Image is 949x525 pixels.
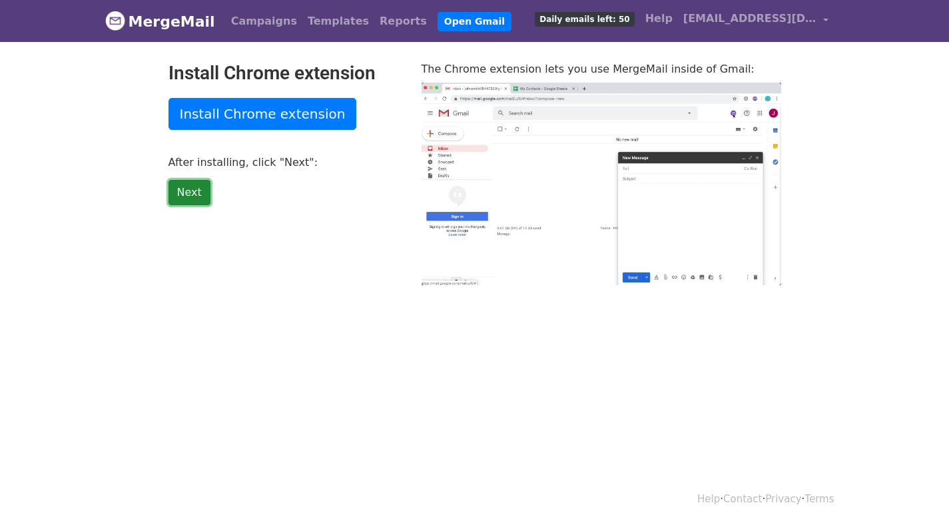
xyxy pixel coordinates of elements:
[683,11,816,27] span: [EMAIL_ADDRESS][DOMAIN_NAME]
[168,180,210,205] a: Next
[697,493,720,505] a: Help
[422,62,781,76] p: The Chrome extension lets you use MergeMail inside of Gmail:
[168,98,357,130] a: Install Chrome extension
[374,8,432,35] a: Reports
[535,12,634,27] span: Daily emails left: 50
[226,8,302,35] a: Campaigns
[168,62,402,85] h2: Install Chrome extension
[804,493,834,505] a: Terms
[723,493,762,505] a: Contact
[678,5,834,37] a: [EMAIL_ADDRESS][DOMAIN_NAME]
[529,5,639,32] a: Daily emails left: 50
[105,11,125,31] img: MergeMail logo
[105,7,215,35] a: MergeMail
[438,12,511,31] a: Open Gmail
[168,155,402,169] p: After installing, click "Next":
[640,5,678,32] a: Help
[882,461,949,525] iframe: Chat Widget
[765,493,801,505] a: Privacy
[302,8,374,35] a: Templates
